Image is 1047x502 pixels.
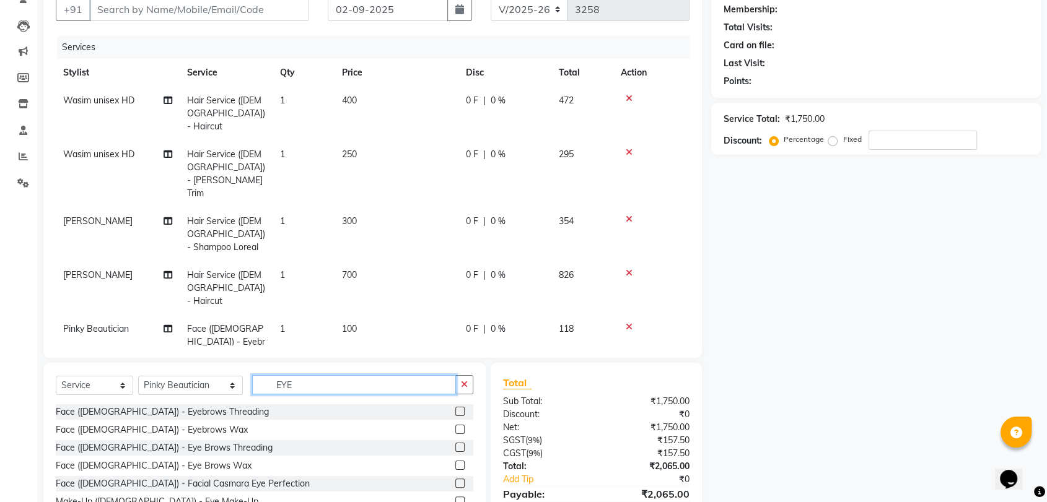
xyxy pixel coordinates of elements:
label: Percentage [784,134,823,145]
div: ₹1,750.00 [785,113,824,126]
div: Payable: [494,487,597,501]
span: 700 [342,269,357,280]
div: Service Total: [724,113,780,126]
label: Fixed [843,134,861,145]
span: 0 % [491,269,506,282]
div: Discount: [724,134,762,147]
div: Total Visits: [724,21,773,34]
div: Last Visit: [724,57,765,70]
span: 100 [342,323,357,334]
span: | [483,94,486,107]
th: Service [180,59,273,87]
span: CGST [503,448,526,459]
span: 1 [280,323,285,334]
span: 472 [559,95,574,106]
a: Add Tip [494,473,613,486]
span: Wasim unisex HD [63,95,134,106]
span: SGST [503,435,525,446]
div: ₹2,065.00 [597,460,699,473]
span: 1 [280,269,285,280]
div: ₹0 [613,473,699,486]
span: Wasim unisex HD [63,149,134,160]
th: Action [613,59,690,87]
div: Sub Total: [494,395,597,408]
span: Hair Service ([DEMOGRAPHIC_DATA]) - [PERSON_NAME] Trim [187,149,265,199]
div: ₹2,065.00 [597,487,699,501]
span: 0 F [466,269,478,282]
div: Total: [494,460,597,473]
th: Qty [273,59,335,87]
span: | [483,269,486,282]
span: Pinky Beautician [63,323,129,334]
span: | [483,215,486,228]
span: 0 % [491,215,506,228]
div: ₹1,750.00 [597,421,699,434]
div: ₹0 [597,408,699,421]
div: Discount: [494,408,597,421]
span: 1 [280,149,285,160]
span: 0 F [466,215,478,228]
div: Membership: [724,3,778,16]
div: Face ([DEMOGRAPHIC_DATA]) - Eyebrows Threading [56,405,269,418]
span: 0 % [491,148,506,161]
th: Price [335,59,458,87]
div: Net: [494,421,597,434]
span: 400 [342,95,357,106]
div: ₹157.50 [597,447,699,460]
div: Services [57,36,699,59]
span: 300 [342,215,357,227]
span: 118 [559,323,574,334]
span: 0 % [491,322,506,335]
span: 0 F [466,94,478,107]
span: 0 % [491,94,506,107]
th: Stylist [56,59,180,87]
div: ₹157.50 [597,434,699,447]
div: Face ([DEMOGRAPHIC_DATA]) - Eye Brows Threading [56,441,273,454]
span: 295 [559,149,574,160]
span: 9% [528,435,540,445]
span: Hair Service ([DEMOGRAPHIC_DATA]) - Haircut [187,95,265,132]
span: Hair Service ([DEMOGRAPHIC_DATA]) - Shampoo Loreal [187,215,265,253]
th: Total [551,59,613,87]
div: Face ([DEMOGRAPHIC_DATA]) - Eyebrows Wax [56,423,248,436]
iframe: chat widget [995,452,1035,490]
span: 1 [280,215,285,227]
span: | [483,148,486,161]
div: ₹1,750.00 [597,395,699,408]
span: [PERSON_NAME] [63,215,133,227]
div: Face ([DEMOGRAPHIC_DATA]) - Eye Brows Wax [56,459,252,472]
th: Disc [458,59,551,87]
span: [PERSON_NAME] [63,269,133,280]
span: Hair Service ([DEMOGRAPHIC_DATA]) - Haircut [187,269,265,306]
div: Card on file: [724,39,774,52]
span: 9% [528,448,540,458]
div: ( ) [494,447,597,460]
span: 0 F [466,322,478,335]
span: 0 F [466,148,478,161]
span: 354 [559,215,574,227]
span: 826 [559,269,574,280]
span: 250 [342,149,357,160]
div: Points: [724,75,751,88]
input: Search or Scan [252,375,456,394]
div: Face ([DEMOGRAPHIC_DATA]) - Facial Casmara Eye Perfection [56,477,310,490]
span: | [483,322,486,335]
div: ( ) [494,434,597,447]
span: Total [503,376,532,389]
span: Face ([DEMOGRAPHIC_DATA]) - Eyebrows Threading [187,323,265,360]
span: 1 [280,95,285,106]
